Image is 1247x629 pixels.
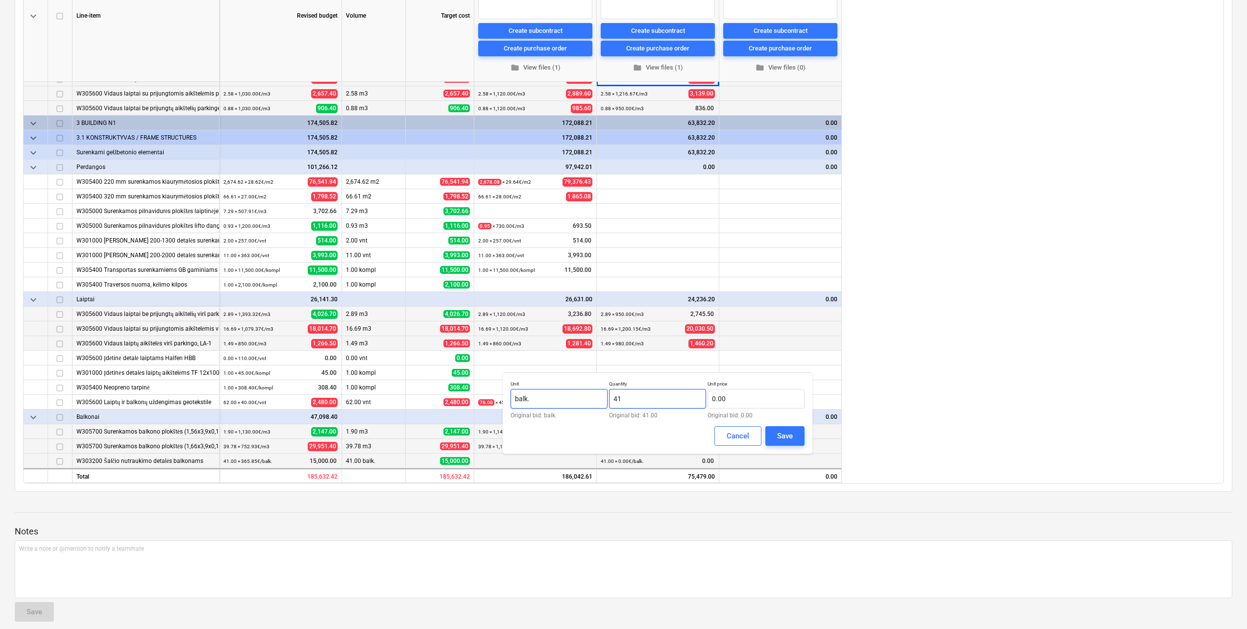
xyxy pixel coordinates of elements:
small: 1.49 × 850.00€ / m3 [223,341,267,346]
p: Original bid: 0.00 [708,412,805,418]
small: 16.69 × 1,120.00€ / m3 [478,326,528,332]
span: 2,480.00 [311,398,338,407]
small: 41.00 × 365.85€ / balk. [223,459,272,464]
div: 47,098.40 [223,410,338,424]
div: 0.00 vnt [342,351,406,365]
div: 97,942.01 [478,160,592,174]
small: 2.89 × 1,393.32€ / m3 [223,312,270,317]
div: 172,088.21 [478,116,592,130]
small: 0.93 × 1,200.00€ / m3 [223,223,270,229]
div: W305600 Vidaus laiptai be prijungtų aikštelių parkinge, NLM-9 [76,101,215,115]
small: 16.69 × 1,200.15€ / m3 [601,326,651,332]
div: 26,141.30 [223,292,338,307]
div: 0.00 [719,468,842,483]
div: W305600 Lauko laiptų aikštelės, NLA-1, NLA-2, NLA-3, NLA-4 [76,72,215,86]
div: 172,088.21 [478,145,592,160]
span: 4,026.70 [443,310,470,318]
div: 47,515.20 [478,410,592,424]
span: 3,702.66 [443,207,470,215]
span: 3,993.00 [443,251,470,259]
span: 2,704.80 [688,74,715,84]
span: keyboard_arrow_down [27,10,39,22]
small: 2,674.62 × 28.62€ / m2 [223,179,273,185]
small: 1.49 × 860.00€ / m3 [478,341,521,346]
span: 2,147.00 [311,427,338,436]
span: 3,993.00 [311,251,338,260]
small: 39.78 × 752.93€ / m3 [223,444,269,449]
div: W305400 220 mm surenkamos kiaurymėtosios plokštės skaičiuojant Neto kiekį [76,174,215,189]
span: 308.40 [317,384,338,392]
span: 2,100.00 [312,281,338,289]
small: 11.00 × 363.00€ / vnt [478,253,524,258]
div: W305600 Vidaus laiptai su prijungtomis aikštelėmis parkinge, NLM-7, NLM-8 [76,86,215,100]
div: 0.00 [601,160,715,174]
span: folder [511,63,519,72]
small: 2.00 × 257.00€ / vnt [478,238,521,243]
span: 18,014.70 [440,325,470,333]
div: 62.00 vnt [342,395,406,410]
span: 1,798.52 [311,192,338,201]
p: Unit [511,381,608,389]
span: 836.00 [694,104,715,113]
span: 18,692.80 [562,324,592,334]
div: 1.49 m3 [342,336,406,351]
small: × 730.00€ / m3 [478,223,524,229]
span: 2,480.00 [443,398,470,406]
button: Create subcontract [478,23,592,39]
span: 0.00 [455,354,470,362]
div: Create purchase order [626,43,689,54]
iframe: Chat Widget [1198,582,1247,629]
span: 11,500.00 [308,266,338,275]
div: 0.00 [723,160,837,174]
span: 11,500.00 [563,266,592,274]
span: View files (1) [482,62,588,73]
span: keyboard_arrow_down [27,294,39,306]
div: 185,632.42 [406,468,474,483]
div: 16.69 m3 [342,321,406,336]
span: 1,116.00 [311,221,338,231]
div: 24,236.20 [601,292,715,307]
span: folder [633,63,642,72]
span: 2,889.60 [566,89,592,98]
span: 2,657.40 [311,89,338,98]
span: 1,266.50 [311,339,338,348]
small: 1.00 × 308.40€ / kompl [223,385,273,390]
div: Save [777,430,793,442]
div: 186,042.61 [474,468,597,483]
div: W301000 Įdėtinės detalės laiptų aikštelėms TF 12x100 [76,365,215,380]
div: 174,505.82 [223,116,338,130]
div: W305000 Surenkamos pilnavidurės plokštės lifto dangčiui [76,218,215,233]
span: keyboard_arrow_down [27,118,39,129]
small: 1.00 × 2,100.00€ / kompl [223,282,277,288]
small: 0.88 × 950.00€ / m3 [601,106,644,111]
span: 1,266.50 [443,339,470,347]
div: 75,479.00 [597,468,719,483]
button: Create purchase order [601,41,715,56]
span: 76,541.94 [440,178,470,186]
div: Cancel [727,430,749,442]
span: 15,000.00 [309,457,338,465]
small: 2.00 × 257.00€ / vnt [223,238,266,243]
span: 2,346.00 [311,74,338,84]
small: × 29.64€ / m2 [478,179,531,185]
div: 39.78 m3 [342,439,406,454]
span: 29,951.40 [440,442,470,450]
p: Original bid: 41.00 [609,412,706,418]
div: W305700 Surenkamos balkono plokštės (1,66x3,9x0,16) BP-09 [76,439,215,453]
p: Original bid: balk. [511,412,608,418]
div: Create subcontract [509,25,562,36]
span: 985.60 [571,104,592,113]
small: 2.58 × 1,120.00€ / m3 [478,91,525,97]
span: 76,541.94 [308,177,338,187]
small: 41.00 × 0.00€ / balk. [601,459,644,464]
div: Create purchase order [504,43,567,54]
div: 2,674.62 m2 [342,174,406,189]
div: 2.58 m3 [342,86,406,101]
div: 2.00 vnt [342,233,406,248]
span: 3,702.66 [312,207,338,216]
p: Unit price [708,381,805,389]
button: View files (0) [723,60,837,75]
div: Laiptai [76,292,215,306]
div: 11.00 vnt [342,248,406,263]
span: 2,745.50 [689,310,715,318]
